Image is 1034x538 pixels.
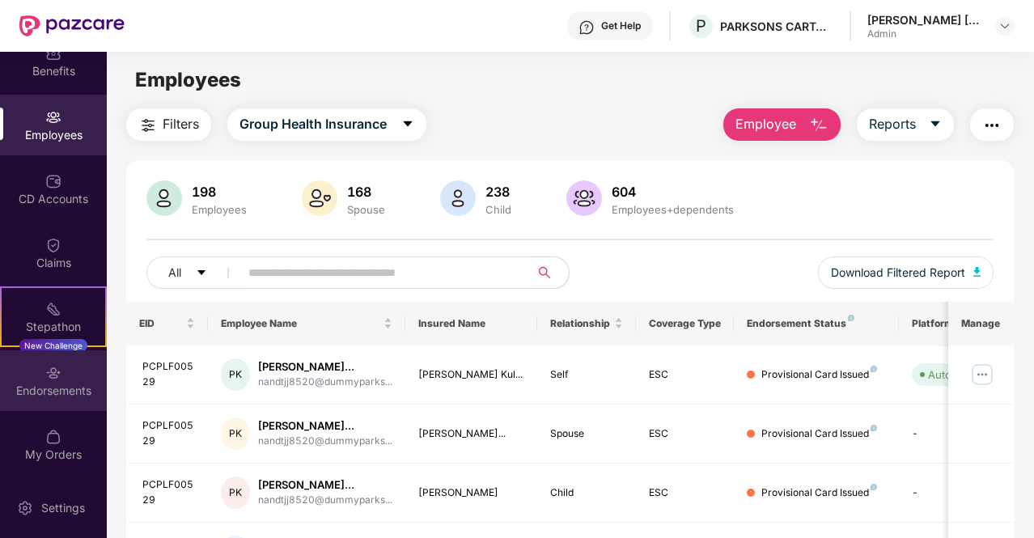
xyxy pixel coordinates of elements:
div: Settings [36,500,90,516]
td: - [899,405,1014,464]
img: svg+xml;base64,PHN2ZyBpZD0iSGVscC0zMngzMiIgeG1sbnM9Imh0dHA6Ly93d3cudzMub3JnLzIwMDAvc3ZnIiB3aWR0aD... [578,19,595,36]
div: PCPLF00529 [142,359,196,390]
img: svg+xml;base64,PHN2ZyBpZD0iRW5kb3JzZW1lbnRzIiB4bWxucz0iaHR0cDovL3d3dy53My5vcmcvMjAwMC9zdmciIHdpZH... [45,365,61,381]
div: Self [550,367,623,383]
th: Coverage Type [636,302,735,345]
img: svg+xml;base64,PHN2ZyB4bWxucz0iaHR0cDovL3d3dy53My5vcmcvMjAwMC9zdmciIHhtbG5zOnhsaW5rPSJodHRwOi8vd3... [809,116,828,135]
img: svg+xml;base64,PHN2ZyB4bWxucz0iaHR0cDovL3d3dy53My5vcmcvMjAwMC9zdmciIHdpZHRoPSIyNCIgaGVpZ2h0PSIyNC... [982,116,1002,135]
img: manageButton [969,362,995,388]
div: PCPLF00529 [142,477,196,508]
div: ESC [649,426,722,442]
div: Endorsement Status [747,317,885,330]
span: Employees [135,68,241,91]
span: Group Health Insurance [239,114,387,134]
div: Provisional Card Issued [761,426,877,442]
span: Employee Name [221,317,380,330]
div: 238 [482,184,515,200]
div: 604 [608,184,737,200]
div: Child [550,485,623,501]
button: Employee [723,108,841,141]
span: Filters [163,114,199,134]
img: svg+xml;base64,PHN2ZyB4bWxucz0iaHR0cDovL3d3dy53My5vcmcvMjAwMC9zdmciIHdpZHRoPSIyNCIgaGVpZ2h0PSIyNC... [138,116,158,135]
div: [PERSON_NAME] [PERSON_NAME] [867,12,981,28]
button: Download Filtered Report [818,256,994,289]
img: svg+xml;base64,PHN2ZyB4bWxucz0iaHR0cDovL3d3dy53My5vcmcvMjAwMC9zdmciIHhtbG5zOnhsaW5rPSJodHRwOi8vd3... [973,267,981,277]
div: [PERSON_NAME]... [258,359,392,375]
div: PCPLF00529 [142,418,196,449]
img: New Pazcare Logo [19,15,125,36]
span: search [529,266,561,279]
div: ESC [649,367,722,383]
button: Allcaret-down [146,256,245,289]
th: Insured Name [405,302,537,345]
div: Platform Status [912,317,1001,330]
div: Get Help [601,19,641,32]
img: svg+xml;base64,PHN2ZyBpZD0iQ2xhaW0iIHhtbG5zPSJodHRwOi8vd3d3LnczLm9yZy8yMDAwL3N2ZyIgd2lkdGg9IjIwIi... [45,237,61,253]
div: Spouse [344,203,388,216]
span: caret-down [401,117,414,132]
img: svg+xml;base64,PHN2ZyB4bWxucz0iaHR0cDovL3d3dy53My5vcmcvMjAwMC9zdmciIHhtbG5zOnhsaW5rPSJodHRwOi8vd3... [440,180,476,216]
div: nandtjj8520@dummyparks... [258,375,392,390]
img: svg+xml;base64,PHN2ZyB4bWxucz0iaHR0cDovL3d3dy53My5vcmcvMjAwMC9zdmciIHdpZHRoPSIyMSIgaGVpZ2h0PSIyMC... [45,301,61,317]
div: Employees+dependents [608,203,737,216]
span: Employee [735,114,796,134]
img: svg+xml;base64,PHN2ZyBpZD0iTXlfT3JkZXJzIiBkYXRhLW5hbWU9Ik15IE9yZGVycyIgeG1sbnM9Imh0dHA6Ly93d3cudz... [45,429,61,445]
img: svg+xml;base64,PHN2ZyB4bWxucz0iaHR0cDovL3d3dy53My5vcmcvMjAwMC9zdmciIHdpZHRoPSI4IiBoZWlnaHQ9IjgiIH... [871,366,877,372]
div: 198 [189,184,250,200]
div: [PERSON_NAME]... [258,477,392,493]
div: New Challenge [19,339,87,352]
div: nandtjj8520@dummyparks... [258,434,392,449]
img: svg+xml;base64,PHN2ZyB4bWxucz0iaHR0cDovL3d3dy53My5vcmcvMjAwMC9zdmciIHdpZHRoPSI4IiBoZWlnaHQ9IjgiIH... [871,425,877,431]
span: All [168,264,181,282]
td: - [899,464,1014,523]
button: search [529,256,570,289]
span: caret-down [196,267,207,280]
span: Relationship [550,317,611,330]
div: Child [482,203,515,216]
img: svg+xml;base64,PHN2ZyBpZD0iU2V0dGluZy0yMHgyMCIgeG1sbnM9Imh0dHA6Ly93d3cudzMub3JnLzIwMDAvc3ZnIiB3aW... [17,500,33,516]
span: P [696,16,706,36]
div: [PERSON_NAME] Kul... [418,367,524,383]
div: Provisional Card Issued [761,367,877,383]
span: caret-down [929,117,942,132]
div: PK [221,417,250,450]
div: Auto Verified [928,366,993,383]
div: 168 [344,184,388,200]
div: PARKSONS CARTAMUNDI PVT LTD [720,19,833,34]
div: [PERSON_NAME]... [258,418,392,434]
button: Group Health Insurancecaret-down [227,108,426,141]
button: Filters [126,108,211,141]
div: Employees [189,203,250,216]
div: Stepathon [2,319,105,335]
div: ESC [649,485,722,501]
img: svg+xml;base64,PHN2ZyBpZD0iRHJvcGRvd24tMzJ4MzIiIHhtbG5zPSJodHRwOi8vd3d3LnczLm9yZy8yMDAwL3N2ZyIgd2... [998,19,1011,32]
button: Reportscaret-down [857,108,954,141]
div: PK [221,358,250,391]
div: Provisional Card Issued [761,485,877,501]
div: Spouse [550,426,623,442]
img: svg+xml;base64,PHN2ZyBpZD0iQmVuZWZpdHMiIHhtbG5zPSJodHRwOi8vd3d3LnczLm9yZy8yMDAwL3N2ZyIgd2lkdGg9Ij... [45,45,61,61]
span: EID [139,317,184,330]
div: [PERSON_NAME] [418,485,524,501]
th: Manage [948,302,1014,345]
div: Admin [867,28,981,40]
img: svg+xml;base64,PHN2ZyB4bWxucz0iaHR0cDovL3d3dy53My5vcmcvMjAwMC9zdmciIHdpZHRoPSI4IiBoZWlnaHQ9IjgiIH... [871,484,877,490]
th: EID [126,302,209,345]
span: Download Filtered Report [831,264,965,282]
img: svg+xml;base64,PHN2ZyB4bWxucz0iaHR0cDovL3d3dy53My5vcmcvMjAwMC9zdmciIHhtbG5zOnhsaW5rPSJodHRwOi8vd3... [566,180,602,216]
div: [PERSON_NAME]... [418,426,524,442]
span: Reports [869,114,916,134]
th: Relationship [537,302,636,345]
img: svg+xml;base64,PHN2ZyB4bWxucz0iaHR0cDovL3d3dy53My5vcmcvMjAwMC9zdmciIHdpZHRoPSI4IiBoZWlnaHQ9IjgiIH... [848,315,854,321]
img: svg+xml;base64,PHN2ZyBpZD0iQ0RfQWNjb3VudHMiIGRhdGEtbmFtZT0iQ0QgQWNjb3VudHMiIHhtbG5zPSJodHRwOi8vd3... [45,173,61,189]
img: svg+xml;base64,PHN2ZyB4bWxucz0iaHR0cDovL3d3dy53My5vcmcvMjAwMC9zdmciIHhtbG5zOnhsaW5rPSJodHRwOi8vd3... [146,180,182,216]
div: nandtjj8520@dummyparks... [258,493,392,508]
img: svg+xml;base64,PHN2ZyBpZD0iRW1wbG95ZWVzIiB4bWxucz0iaHR0cDovL3d3dy53My5vcmcvMjAwMC9zdmciIHdpZHRoPS... [45,109,61,125]
div: PK [221,477,250,509]
img: svg+xml;base64,PHN2ZyB4bWxucz0iaHR0cDovL3d3dy53My5vcmcvMjAwMC9zdmciIHhtbG5zOnhsaW5rPSJodHRwOi8vd3... [302,180,337,216]
th: Employee Name [208,302,405,345]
